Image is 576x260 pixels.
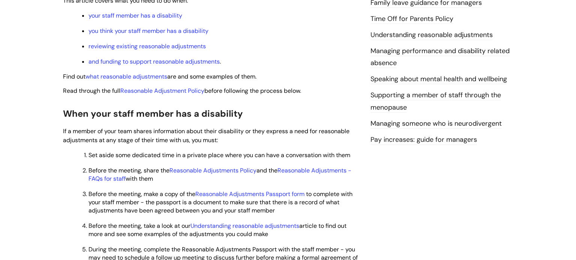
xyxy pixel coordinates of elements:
[63,127,349,144] span: If a member of your team shares information about their disability or they express a need for rea...
[63,73,256,80] span: Find out are and some examples of them.
[88,151,350,159] span: Set aside some dedicated time in a private place where you can have a conversation with them
[370,91,501,112] a: Supporting a member of staff through the menopause
[88,42,206,50] a: reviewing existing reasonable adjustments
[190,222,299,230] a: Understanding reasonable adjustments
[370,119,502,129] a: Managing someone who is neurodivergent
[370,46,510,68] a: Managing performance and disability related absence
[88,27,208,35] a: you think your staff member has a disability
[88,166,351,183] a: Reasonable Adjustments - FAQs for staff
[63,108,243,119] span: When your staff member has a disability
[88,222,346,238] span: Before the meeting, take a look at our article to find out more and see some examples of the adju...
[370,30,493,40] a: Understanding reasonable adjustments
[88,58,221,65] span: .
[88,12,182,19] a: your staff member has a disability
[370,14,453,24] a: Time Off for Parents Policy
[85,73,167,80] a: what reasonable adjustments
[63,87,301,95] span: Read through the full before following the process below.
[88,166,351,183] span: Before the meeting, share the and the with them
[88,190,306,198] span: Before the meeting, make a copy of the
[88,58,220,65] a: and funding to support reasonable adjustments
[88,190,352,214] span: to complete with your staff member - the passport is a document to make sure that there is a reco...
[370,74,507,84] a: Speaking about mental health and wellbeing
[195,190,304,198] a: Reasonable Adjustments Passport form
[370,135,477,145] a: Pay increases: guide for managers
[169,166,256,174] a: Reasonable Adjustments Policy
[120,87,204,95] a: Reasonable Adjustment Policy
